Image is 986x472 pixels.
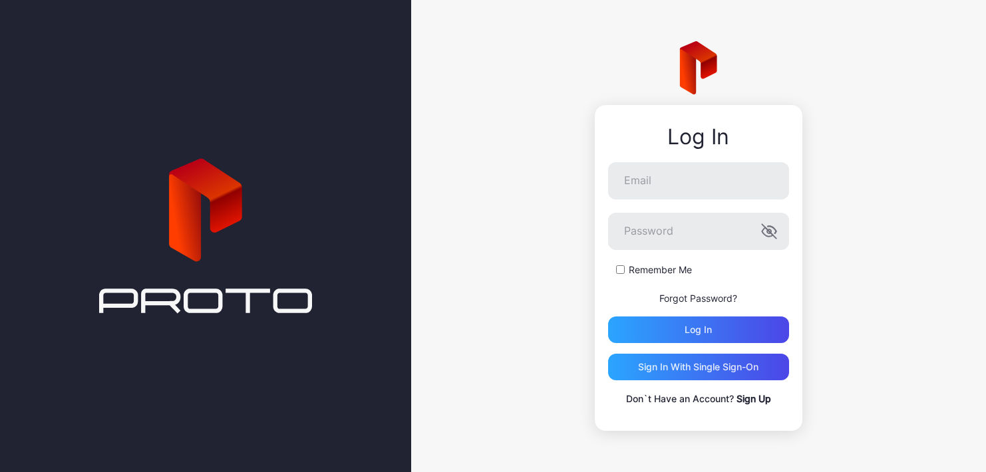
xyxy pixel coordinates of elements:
input: Email [608,162,789,199]
input: Password [608,213,789,250]
div: Log In [608,125,789,149]
a: Forgot Password? [659,293,737,304]
button: Log in [608,316,789,343]
div: Log in [685,324,712,335]
a: Sign Up [737,393,771,404]
button: Sign in With Single Sign-On [608,354,789,380]
label: Remember Me [629,263,692,277]
button: Password [761,223,777,239]
div: Sign in With Single Sign-On [638,362,758,372]
p: Don`t Have an Account? [608,391,789,407]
